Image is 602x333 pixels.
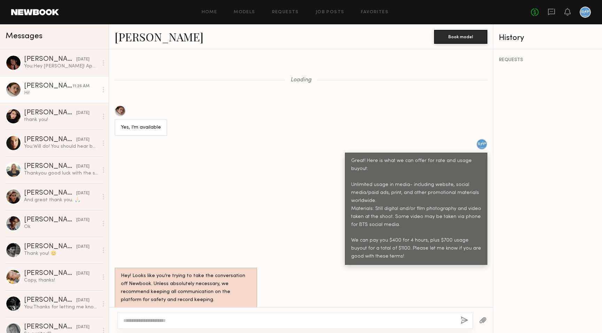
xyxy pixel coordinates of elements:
div: [PERSON_NAME] [24,270,76,277]
a: Favorites [361,10,388,15]
div: Copy, thanks! [24,277,98,284]
div: [DATE] [76,190,90,197]
a: Job Posts [316,10,345,15]
div: [DATE] [76,297,90,304]
div: You: Will do! You should hear back from me by [DATE] [24,143,98,150]
span: Messages [6,32,43,40]
div: [PERSON_NAME] [24,163,76,170]
div: [PERSON_NAME] [24,324,76,331]
div: Thankyou good luck with the shoot the 24th !! [24,170,98,177]
div: [PERSON_NAME] [24,243,76,250]
div: [PERSON_NAME] [24,136,76,143]
div: You: Hey [PERSON_NAME]! Apologies, but we have already filled the role. [24,63,98,70]
a: Requests [272,10,299,15]
div: [PERSON_NAME] [24,109,76,116]
div: [DATE] [76,137,90,143]
div: Thank you! 😊 [24,250,98,257]
div: Ok [24,224,98,230]
div: [PERSON_NAME] [24,190,76,197]
a: [PERSON_NAME] [115,29,203,44]
div: History [499,34,596,42]
div: 11:26 AM [72,83,90,90]
span: Loading [291,77,311,83]
div: [DATE] [76,217,90,224]
div: Hi! [24,90,98,96]
div: Hey! Looks like you’re trying to take the conversation off Newbook. Unless absolutely necessary, ... [121,272,251,304]
a: Home [202,10,217,15]
div: [DATE] [76,163,90,170]
a: Models [234,10,255,15]
div: [DATE] [76,270,90,277]
div: [PERSON_NAME] [24,297,76,304]
div: Yes, I’m available [121,124,161,132]
div: [DATE] [76,324,90,331]
a: Book model [434,33,487,39]
div: [DATE] [76,110,90,116]
button: Book model [434,30,487,44]
div: [PERSON_NAME] [24,83,72,90]
div: Great! Here is what we can offer for rate and usage buyout: Unlimited usage in media- including w... [351,157,481,261]
div: [PERSON_NAME] [24,217,76,224]
div: [DATE] [76,244,90,250]
div: REQUESTS [499,58,596,63]
div: You: Thanks for letting me know! We are set for the 24th, so that's okay. Appreciate it and good ... [24,304,98,310]
div: thank you! [24,116,98,123]
div: [DATE] [76,56,90,63]
div: [PERSON_NAME] [24,56,76,63]
div: And great thank you. 🙏🏻 [24,197,98,203]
